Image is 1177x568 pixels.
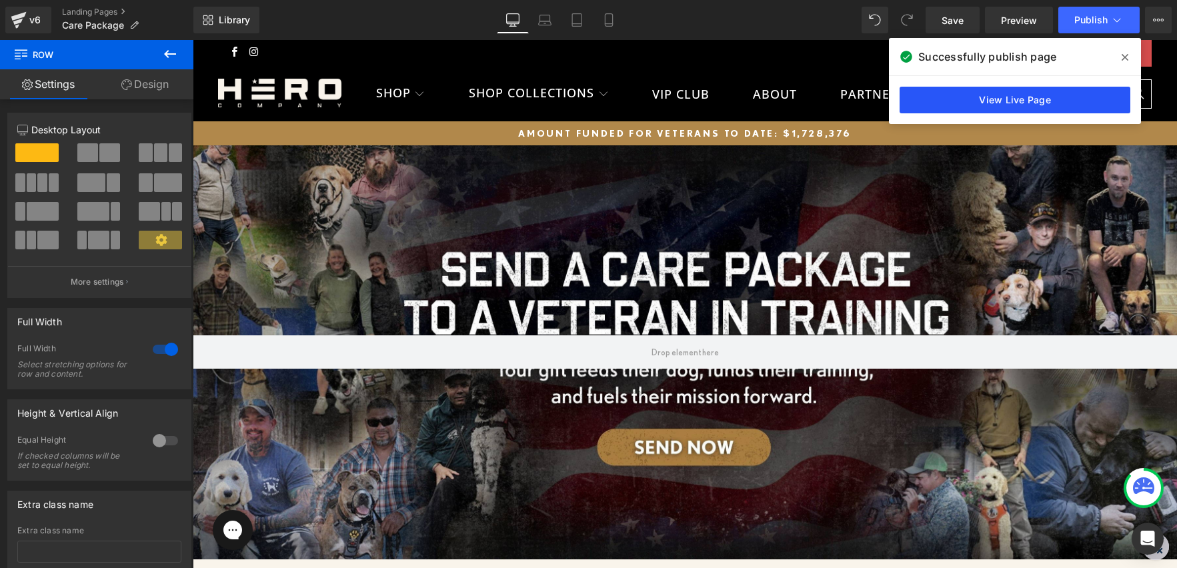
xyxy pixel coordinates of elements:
[27,11,43,29] div: v6
[17,309,62,327] div: Full Width
[1001,13,1037,27] span: Preview
[8,266,191,297] button: More settings
[55,7,66,19] a: The Hero Company on Instagram
[497,7,529,33] a: Desktop
[32,81,952,105] h2: AMOUNT FUNDED FOR VETERANS TO DATE: $1,728,376
[17,526,181,535] div: Extra class name
[62,7,193,17] a: Landing Pages
[738,38,826,71] a: DONATE
[183,45,218,61] span: SHOP
[17,400,118,419] div: Height & Vertical Align
[259,37,433,71] summary: SHOP COLLECTIONS
[13,465,67,515] iframe: Gorgias live chat messenger
[1058,7,1140,33] button: Publish
[442,38,534,71] a: VIP CLUB
[17,491,93,510] div: Extra class name
[219,14,250,26] span: Library
[276,45,401,61] span: SHOP COLLECTIONS
[900,87,1130,113] a: View Live Page
[17,451,137,470] div: If checked columns will be set to equal height.
[630,38,730,71] a: PARTNERS
[166,37,250,71] summary: SHOP
[1132,523,1164,555] div: Open Intercom Messenger
[529,7,561,33] a: Laptop
[166,37,826,71] nav: Translation missing: en.navigation.header.main_nav
[17,343,139,357] div: Full Width
[62,20,124,31] span: Care Package
[1074,15,1108,25] span: Publish
[17,435,139,449] div: Equal Height
[648,46,712,62] span: PARTNERS
[25,39,149,68] img: The Hero Company
[193,7,259,33] a: New Library
[17,360,137,379] div: Select stretching options for row and content.
[862,7,888,33] button: Undo
[1145,7,1172,33] button: More
[13,40,147,69] span: Row
[17,123,181,137] p: Desktop Layout
[560,46,604,62] span: ABOUT
[839,39,959,69] input: Search
[97,69,193,99] a: Design
[5,7,51,33] a: v6
[942,13,964,27] span: Save
[918,49,1056,65] span: Successfully publish page
[985,7,1053,33] a: Preview
[71,276,124,288] p: More settings
[543,38,622,71] a: ABOUT
[894,7,920,33] button: Redo
[593,7,625,33] a: Mobile
[35,7,47,19] a: The Hero Company on Facebook
[459,46,517,62] span: VIP CLUB
[864,5,902,21] a: Login
[561,7,593,33] a: Tablet
[756,46,808,62] span: DONATE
